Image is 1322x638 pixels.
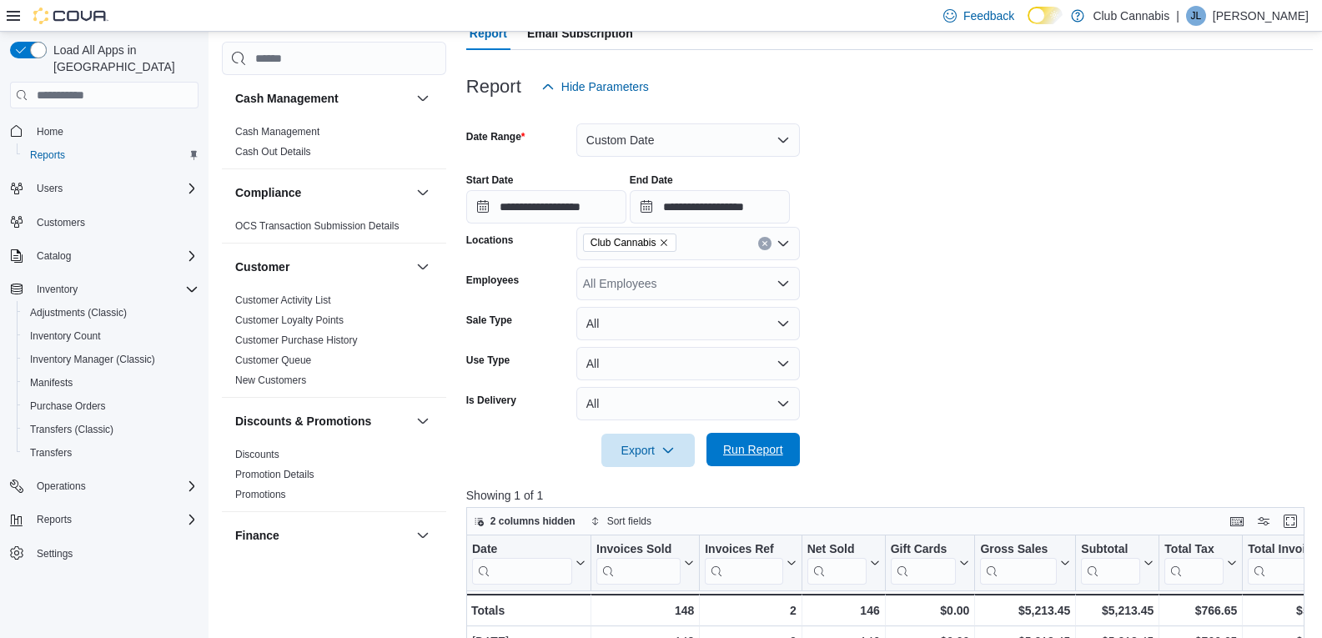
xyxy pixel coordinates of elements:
[466,77,521,97] h3: Report
[466,274,519,287] label: Employees
[1280,511,1300,531] button: Enter fullscreen
[471,600,586,620] div: Totals
[413,257,433,277] button: Customer
[30,148,65,162] span: Reports
[235,90,410,107] button: Cash Management
[235,146,311,158] a: Cash Out Details
[1081,600,1154,620] div: $5,213.45
[1191,6,1202,26] span: JL
[17,348,205,371] button: Inventory Manager (Classic)
[30,476,199,496] span: Operations
[17,441,205,465] button: Transfers
[527,17,633,50] span: Email Subscription
[30,543,199,564] span: Settings
[235,374,306,386] a: New Customers
[467,511,582,531] button: 2 columns hidden
[37,182,63,195] span: Users
[466,234,514,247] label: Locations
[23,145,72,165] a: Reports
[37,513,72,526] span: Reports
[30,178,69,198] button: Users
[3,508,205,531] button: Reports
[30,446,72,460] span: Transfers
[23,373,199,393] span: Manifests
[777,237,790,250] button: Open list of options
[235,413,371,430] h3: Discounts & Promotions
[576,347,800,380] button: All
[472,542,586,585] button: Date
[706,433,800,466] button: Run Report
[3,475,205,498] button: Operations
[30,476,93,496] button: Operations
[1081,542,1140,585] div: Subtotal
[17,418,205,441] button: Transfers (Classic)
[466,314,512,327] label: Sale Type
[596,542,681,585] div: Invoices Sold
[30,246,78,266] button: Catalog
[222,122,446,168] div: Cash Management
[466,130,525,143] label: Date Range
[235,354,311,367] span: Customer Queue
[466,487,1313,504] p: Showing 1 of 1
[561,78,649,95] span: Hide Parameters
[235,527,279,544] h3: Finance
[1164,542,1224,585] div: Total Tax
[596,542,681,558] div: Invoices Sold
[222,445,446,511] div: Discounts & Promotions
[235,125,319,138] span: Cash Management
[30,423,113,436] span: Transfers (Classic)
[235,259,289,275] h3: Customer
[37,249,71,263] span: Catalog
[576,387,800,420] button: All
[3,177,205,200] button: Users
[17,394,205,418] button: Purchase Orders
[23,419,120,440] a: Transfers (Classic)
[1176,6,1179,26] p: |
[23,326,108,346] a: Inventory Count
[3,210,205,234] button: Customers
[23,349,162,369] a: Inventory Manager (Classic)
[466,354,510,367] label: Use Type
[30,213,92,233] a: Customers
[472,542,572,585] div: Date
[611,434,685,467] span: Export
[1164,542,1237,585] button: Total Tax
[963,8,1014,24] span: Feedback
[607,515,651,528] span: Sort fields
[30,122,70,142] a: Home
[235,145,311,158] span: Cash Out Details
[235,294,331,307] span: Customer Activity List
[17,143,205,167] button: Reports
[413,525,433,545] button: Finance
[235,334,358,347] span: Customer Purchase History
[235,184,301,201] h3: Compliance
[235,314,344,326] a: Customer Loyalty Points
[235,488,286,501] span: Promotions
[1164,600,1237,620] div: $766.65
[1081,542,1154,585] button: Subtotal
[890,600,969,620] div: $0.00
[413,411,433,431] button: Discounts & Promotions
[30,376,73,389] span: Manifests
[659,238,669,248] button: Remove Club Cannabis from selection in this group
[576,307,800,340] button: All
[413,88,433,108] button: Cash Management
[583,234,677,252] span: Club Cannabis
[23,349,199,369] span: Inventory Manager (Classic)
[980,542,1070,585] button: Gross Sales
[30,306,127,319] span: Adjustments (Classic)
[758,237,772,250] button: Clear input
[807,542,879,585] button: Net Sold
[807,600,879,620] div: 146
[235,354,311,366] a: Customer Queue
[235,126,319,138] a: Cash Management
[37,125,63,138] span: Home
[466,173,514,187] label: Start Date
[37,283,78,296] span: Inventory
[591,234,656,251] span: Club Cannabis
[23,145,199,165] span: Reports
[235,184,410,201] button: Compliance
[222,216,446,243] div: Compliance
[37,216,85,229] span: Customers
[23,419,199,440] span: Transfers (Classic)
